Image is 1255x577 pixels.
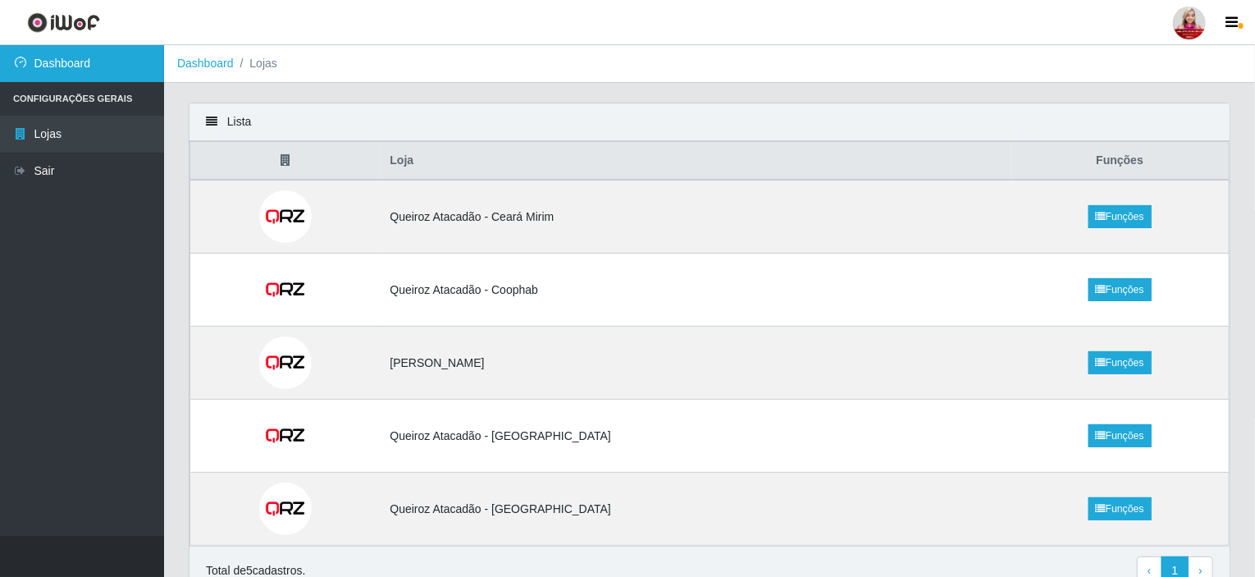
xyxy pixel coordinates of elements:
[259,190,312,243] img: Queiroz Atacadão - Ceará Mirim
[380,473,1011,546] td: Queiroz Atacadão - [GEOGRAPHIC_DATA]
[380,400,1011,473] td: Queiroz Atacadão - [GEOGRAPHIC_DATA]
[1148,564,1152,577] span: ‹
[1088,424,1152,447] a: Funções
[1088,278,1152,301] a: Funções
[27,12,100,33] img: CoreUI Logo
[380,180,1011,254] td: Queiroz Atacadão - Ceará Mirim
[189,103,1230,141] div: Lista
[1088,205,1152,228] a: Funções
[1088,351,1152,374] a: Funções
[1011,142,1230,181] th: Funções
[177,57,234,70] a: Dashboard
[380,142,1011,181] th: Loja
[259,337,312,389] img: Queiroz Atacadão - João Câmara
[259,263,312,316] img: Queiroz Atacadão - Coophab
[164,45,1255,83] nav: breadcrumb
[380,254,1011,327] td: Queiroz Atacadão - Coophab
[380,327,1011,400] td: [PERSON_NAME]
[259,483,312,535] img: Queiroz Atacadão - São Gonçalo do Amarante
[1198,564,1203,577] span: ›
[259,410,312,462] img: Queiroz Atacadão - Monte Castelo
[1088,497,1152,520] a: Funções
[234,55,277,72] li: Lojas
